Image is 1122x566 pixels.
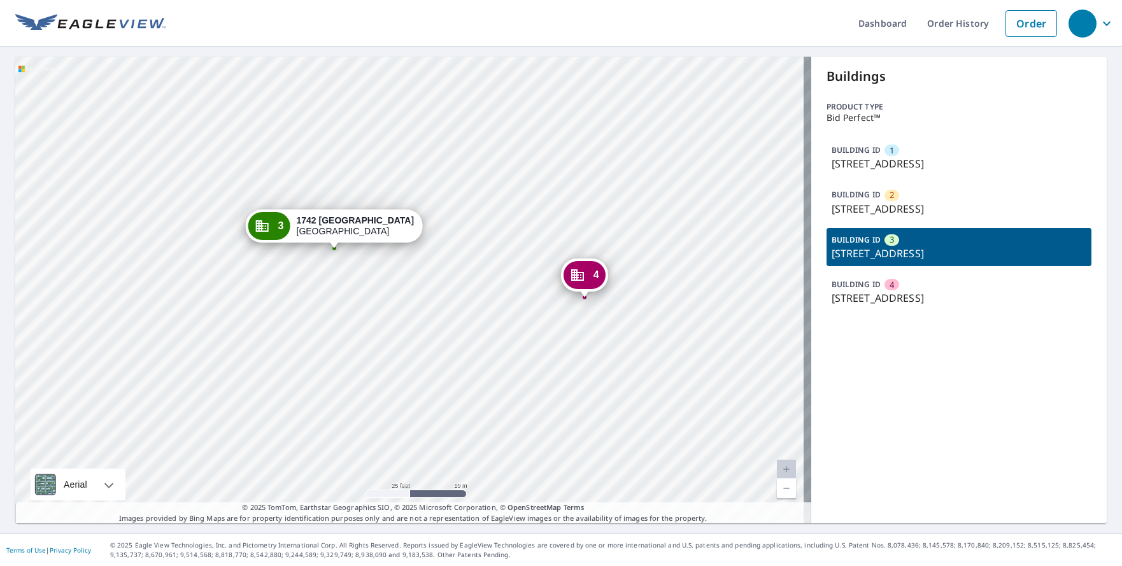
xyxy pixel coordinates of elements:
[15,14,166,33] img: EV Logo
[890,234,894,246] span: 3
[827,113,1092,123] p: Bid Perfect™
[832,290,1087,306] p: [STREET_ADDRESS]
[1005,10,1057,37] a: Order
[832,201,1087,216] p: [STREET_ADDRESS]
[593,270,599,279] span: 4
[297,215,415,237] div: [GEOGRAPHIC_DATA]
[827,67,1092,86] p: Buildings
[832,156,1087,171] p: [STREET_ADDRESS]
[832,189,881,200] p: BUILDING ID
[6,546,91,554] p: |
[31,469,125,500] div: Aerial
[508,502,561,512] a: OpenStreetMap
[15,502,811,523] p: Images provided by Bing Maps are for property identification purposes only and are not a represen...
[242,502,584,513] span: © 2025 TomTom, Earthstar Geographics SIO, © 2025 Microsoft Corporation, ©
[564,502,585,512] a: Terms
[6,546,46,555] a: Terms of Use
[890,145,894,157] span: 1
[245,209,423,249] div: Dropped pin, building 3, Commercial property, 1742 Canton Ave NW Canton, OH 44708
[278,221,283,230] span: 3
[827,101,1092,113] p: Product type
[777,479,796,498] a: Current Level 20, Zoom Out
[110,541,1116,560] p: © 2025 Eagle View Technologies, Inc. and Pictometry International Corp. All Rights Reserved. Repo...
[832,279,881,290] p: BUILDING ID
[297,215,415,225] strong: 1742 [GEOGRAPHIC_DATA]
[890,189,894,201] span: 2
[777,460,796,479] a: Current Level 20, Zoom In Disabled
[561,258,608,298] div: Dropped pin, building 4, Commercial property, 1742 Canton Ave NW Canton, OH 44708
[890,279,894,291] span: 4
[50,546,91,555] a: Privacy Policy
[832,145,881,155] p: BUILDING ID
[832,234,881,245] p: BUILDING ID
[832,246,1087,261] p: [STREET_ADDRESS]
[60,469,91,500] div: Aerial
